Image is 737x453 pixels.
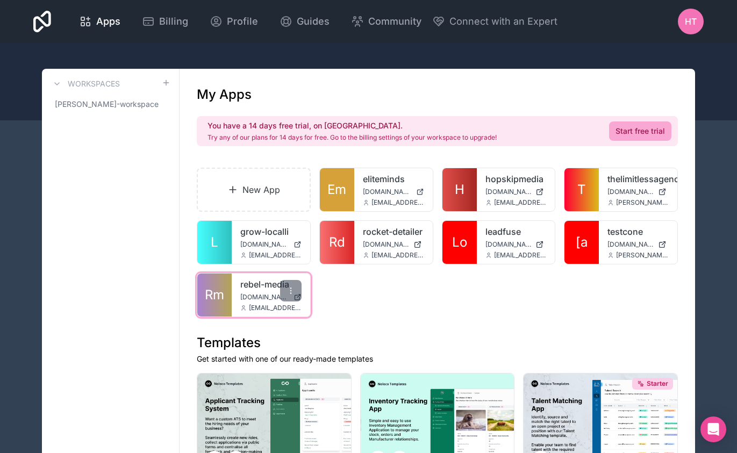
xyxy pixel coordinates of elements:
[616,198,669,207] span: [PERSON_NAME][EMAIL_ADDRESS][DOMAIN_NAME]
[700,416,726,442] div: Open Intercom Messenger
[576,234,588,251] span: [a
[271,10,338,33] a: Guides
[133,10,197,33] a: Billing
[70,10,129,33] a: Apps
[207,120,497,131] h2: You have a 14 days free trial, on [GEOGRAPHIC_DATA].
[197,334,678,351] h1: Templates
[205,286,224,304] span: Rm
[240,225,302,238] a: grow-localli
[342,10,430,33] a: Community
[363,188,412,196] span: [DOMAIN_NAME]
[96,14,120,29] span: Apps
[494,198,547,207] span: [EMAIL_ADDRESS][DOMAIN_NAME]
[249,251,302,260] span: [EMAIL_ADDRESS][DOMAIN_NAME]
[363,240,409,249] span: [DOMAIN_NAME]
[249,304,302,312] span: [EMAIL_ADDRESS][DOMAIN_NAME]
[432,14,557,29] button: Connect with an Expert
[55,99,159,110] span: [PERSON_NAME]-workspace
[51,77,120,90] a: Workspaces
[485,172,547,185] a: hopskipmedia
[607,188,669,196] a: [DOMAIN_NAME]
[227,14,258,29] span: Profile
[329,234,345,251] span: Rd
[647,379,668,388] span: Starter
[616,251,669,260] span: [PERSON_NAME][EMAIL_ADDRESS][DOMAIN_NAME]
[609,121,671,141] a: Start free trial
[485,240,547,249] a: [DOMAIN_NAME]
[363,240,424,249] a: [DOMAIN_NAME]
[371,251,424,260] span: [EMAIL_ADDRESS][DOMAIN_NAME]
[442,168,477,211] a: H
[197,86,252,103] h1: My Apps
[159,14,188,29] span: Billing
[564,221,599,264] a: [a
[320,168,354,211] a: Em
[240,240,302,249] a: [DOMAIN_NAME]
[494,251,547,260] span: [EMAIL_ADDRESS][DOMAIN_NAME]
[449,14,557,29] span: Connect with an Expert
[197,168,311,212] a: New App
[201,10,267,33] a: Profile
[577,181,586,198] span: T
[607,225,669,238] a: testcone
[240,278,302,291] a: rebel-media
[240,293,289,301] span: [DOMAIN_NAME]
[51,95,170,114] a: [PERSON_NAME]-workspace
[368,14,421,29] span: Community
[363,188,424,196] a: [DOMAIN_NAME]
[197,221,232,264] a: L
[207,133,497,142] p: Try any of our plans for 14 days for free. Go to the billing settings of your workspace to upgrade!
[607,188,654,196] span: [DOMAIN_NAME]
[240,240,289,249] span: [DOMAIN_NAME]
[607,240,654,249] span: [DOMAIN_NAME]
[455,181,464,198] span: H
[564,168,599,211] a: T
[485,188,547,196] a: [DOMAIN_NAME]
[68,78,120,89] h3: Workspaces
[327,181,346,198] span: Em
[485,188,532,196] span: [DOMAIN_NAME]
[607,240,669,249] a: [DOMAIN_NAME]
[485,240,532,249] span: [DOMAIN_NAME]
[240,293,302,301] a: [DOMAIN_NAME]
[452,234,467,251] span: Lo
[371,198,424,207] span: [EMAIL_ADDRESS][DOMAIN_NAME]
[485,225,547,238] a: leadfuse
[197,274,232,317] a: Rm
[320,221,354,264] a: Rd
[297,14,330,29] span: Guides
[442,221,477,264] a: Lo
[685,15,697,28] span: HT
[363,225,424,238] a: rocket-detailer
[211,234,218,251] span: L
[363,172,424,185] a: eliteminds
[197,354,678,364] p: Get started with one of our ready-made templates
[607,172,669,185] a: thelimitlessagency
